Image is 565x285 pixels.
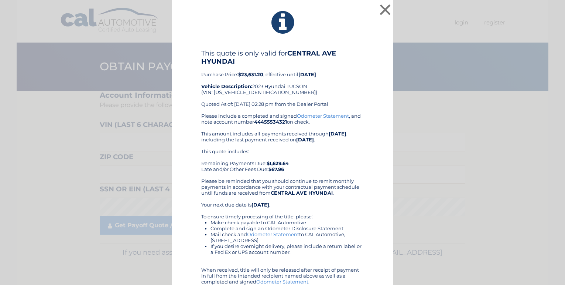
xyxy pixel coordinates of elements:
b: CENTRAL AVE HYUNDAI [271,190,333,196]
b: [DATE] [329,131,346,137]
a: Odometer Statement [256,279,308,285]
b: CENTRAL AVE HYUNDAI [201,49,336,66]
li: Mail check and to CAL Automotive, [STREET_ADDRESS] [210,231,364,243]
div: Purchase Price: , effective until 2023 Hyundai TUCSON (VIN: [US_VEHICLE_IDENTIFICATION_NUMBER]) Q... [201,49,364,113]
li: Make check payable to CAL Automotive [210,219,364,225]
strong: Vehicle Description: [201,83,252,89]
li: Complete and sign an Odometer Disclosure Statement [210,225,364,231]
b: 44455534321 [254,119,287,125]
b: $67.96 [268,166,284,172]
b: [DATE] [251,202,269,208]
b: [DATE] [298,71,316,77]
b: $23,631.20 [238,71,263,77]
b: [DATE] [296,137,314,142]
b: $1,629.64 [267,160,289,166]
li: If you desire overnight delivery, please include a return label or a Fed Ex or UPS account number. [210,243,364,255]
div: This quote includes: Remaining Payments Due: Late and/or Other Fees Due: [201,148,364,172]
a: Odometer Statement [297,113,349,119]
h4: This quote is only valid for [201,49,364,66]
a: Odometer Statement [247,231,299,237]
button: × [378,2,393,17]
